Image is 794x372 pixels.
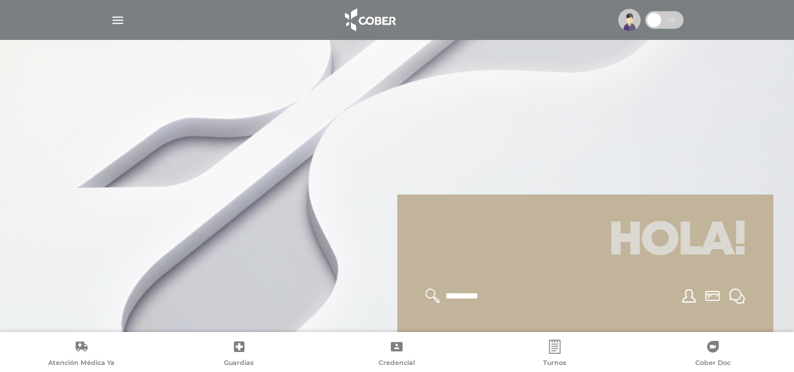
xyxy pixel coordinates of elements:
[695,358,731,369] span: Cober Doc
[378,358,415,369] span: Credencial
[318,340,476,370] a: Credencial
[48,358,115,369] span: Atención Médica Ya
[476,340,634,370] a: Turnos
[618,9,641,31] img: profile-placeholder.svg
[411,209,759,274] h1: Hola!
[543,358,567,369] span: Turnos
[160,340,319,370] a: Guardias
[110,13,125,28] img: Cober_menu-lines-white.svg
[634,340,792,370] a: Cober Doc
[339,6,400,34] img: logo_cober_home-white.png
[2,340,160,370] a: Atención Médica Ya
[224,358,254,369] span: Guardias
